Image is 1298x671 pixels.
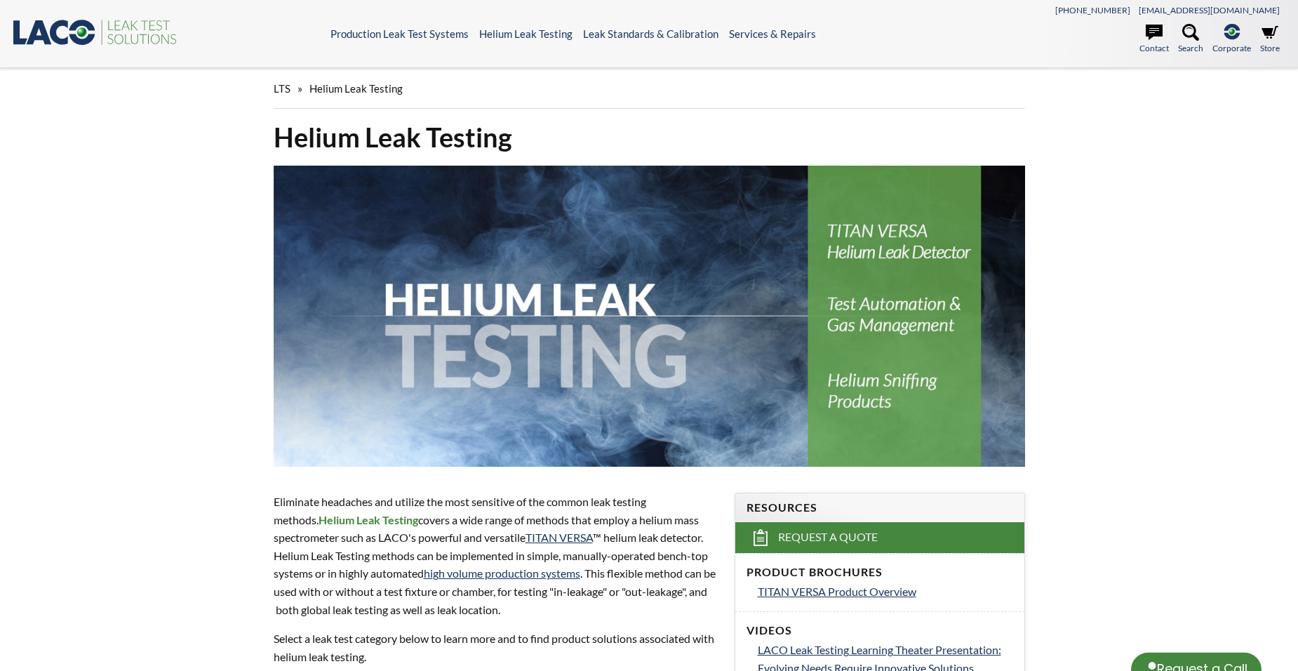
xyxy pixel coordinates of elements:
a: Contact [1139,24,1169,55]
span: Corporate [1212,41,1251,55]
a: Services & Repairs [729,27,816,40]
a: Production Leak Test Systems [330,27,469,40]
a: Store [1260,24,1280,55]
a: [EMAIL_ADDRESS][DOMAIN_NAME] [1139,5,1280,15]
a: TITAN VERSA Product Overview [758,583,1013,601]
span: TITAN VERSA Product Overview [758,585,916,598]
h4: Resources [747,500,1013,515]
a: TITAN VERSA [526,531,593,544]
strong: Helium Leak Testing [319,513,418,526]
a: [PHONE_NUMBER] [1055,5,1130,15]
div: » [274,69,1025,109]
h4: Videos [747,623,1013,638]
span: Request a Quote [778,530,878,545]
span: Helium Leak Testing [309,82,403,95]
img: Helium Leak Testing header [274,166,1025,466]
a: Search [1178,24,1203,55]
p: Select a leak test category below to learn more and to find product solutions associated with hel... [274,630,718,665]
a: high volume production systems [424,566,580,580]
h1: Helium Leak Testing [274,120,1025,154]
a: Leak Standards & Calibration [583,27,718,40]
span: LTS [274,82,290,95]
p: Eliminate headaches and utilize the most sensitive of the common leak testing methods. covers a w... [274,493,718,618]
a: Helium Leak Testing [479,27,573,40]
h4: Product Brochures [747,565,1013,580]
a: Request a Quote [735,522,1024,553]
